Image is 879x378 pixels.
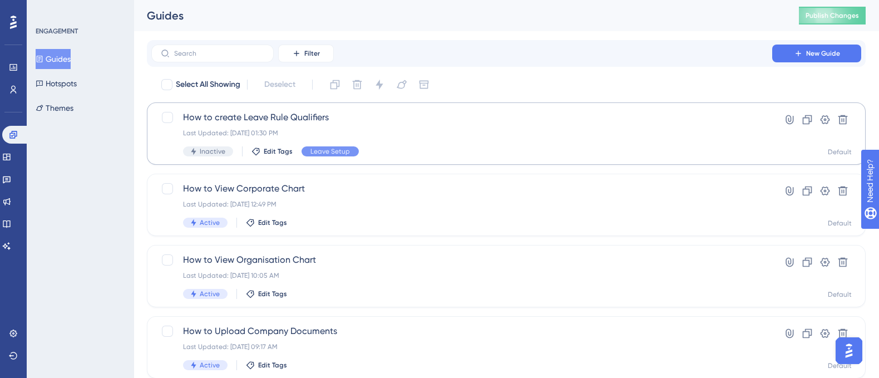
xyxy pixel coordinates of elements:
span: New Guide [806,49,840,58]
button: Edit Tags [246,218,287,227]
button: Edit Tags [246,289,287,298]
div: Default [828,148,852,156]
div: Default [828,219,852,228]
span: How to create Leave Rule Qualifiers [183,111,740,124]
div: Guides [147,8,771,23]
span: How to Upload Company Documents [183,325,740,338]
div: Default [828,361,852,370]
button: Themes [36,98,73,118]
span: How to View Organisation Chart [183,253,740,267]
div: Last Updated: [DATE] 01:30 PM [183,129,740,138]
span: How to View Corporate Chart [183,182,740,195]
input: Search [174,50,264,57]
span: Active [200,218,220,227]
button: Guides [36,49,71,69]
span: Edit Tags [258,289,287,298]
span: Deselect [264,78,295,91]
span: Edit Tags [264,147,293,156]
span: Select All Showing [176,78,240,91]
button: Edit Tags [246,361,287,370]
div: Last Updated: [DATE] 10:05 AM [183,271,740,280]
div: Last Updated: [DATE] 09:17 AM [183,342,740,351]
button: New Guide [772,45,861,62]
span: Publish Changes [806,11,859,20]
button: Deselect [254,75,305,95]
button: Edit Tags [251,147,293,156]
span: Active [200,361,220,370]
span: Inactive [200,147,225,156]
button: Publish Changes [799,7,866,24]
div: Last Updated: [DATE] 12:49 PM [183,200,740,209]
span: Need Help? [26,3,70,16]
div: ENGAGEMENT [36,27,78,36]
span: Filter [304,49,320,58]
button: Filter [278,45,334,62]
span: Edit Tags [258,361,287,370]
div: Default [828,290,852,299]
span: Leave Setup [310,147,350,156]
button: Hotspots [36,73,77,94]
iframe: UserGuiding AI Assistant Launcher [832,334,866,367]
span: Active [200,289,220,298]
span: Edit Tags [258,218,287,227]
